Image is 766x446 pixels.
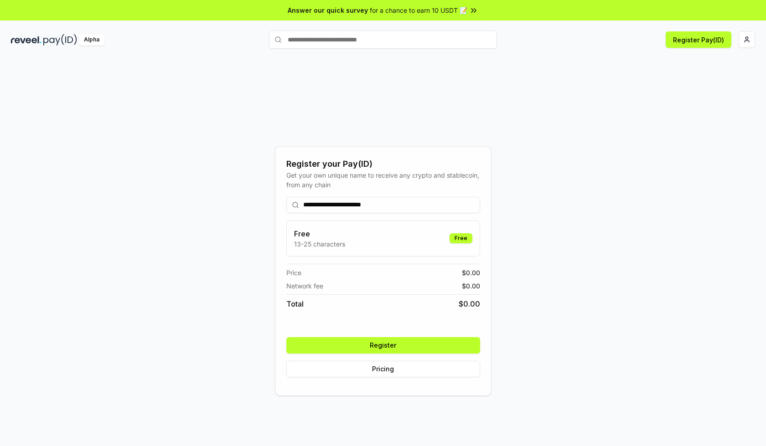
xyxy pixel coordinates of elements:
button: Register Pay(ID) [666,31,731,48]
span: for a chance to earn 10 USDT 📝 [370,5,467,15]
span: Price [286,268,301,277]
img: reveel_dark [11,34,41,46]
h3: Free [294,228,345,239]
span: $ 0.00 [459,298,480,309]
div: Free [450,233,472,243]
div: Register your Pay(ID) [286,158,480,170]
span: Answer our quick survey [288,5,368,15]
span: Network fee [286,281,323,291]
button: Pricing [286,361,480,377]
p: 13-25 characters [294,239,345,249]
span: $ 0.00 [462,268,480,277]
span: Total [286,298,304,309]
img: pay_id [43,34,77,46]
div: Alpha [79,34,104,46]
div: Get your own unique name to receive any crypto and stablecoin, from any chain [286,170,480,190]
button: Register [286,337,480,354]
span: $ 0.00 [462,281,480,291]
